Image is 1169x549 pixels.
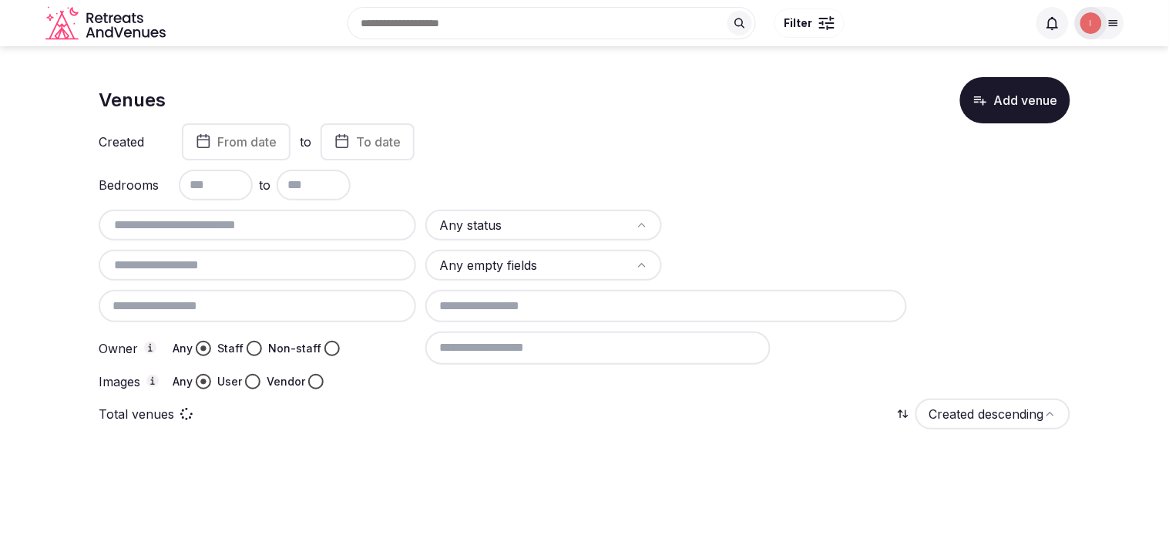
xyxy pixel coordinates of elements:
[784,15,813,31] span: Filter
[259,176,270,194] span: to
[182,123,291,160] button: From date
[99,179,160,191] label: Bedrooms
[99,406,174,423] p: Total venues
[144,342,156,354] button: Owner
[99,342,160,355] label: Owner
[217,341,244,356] label: Staff
[356,134,401,150] span: To date
[217,374,242,389] label: User
[99,375,160,389] label: Images
[321,123,415,160] button: To date
[45,6,169,41] svg: Retreats and Venues company logo
[300,133,311,150] label: to
[217,134,277,150] span: From date
[267,374,305,389] label: Vendor
[173,341,193,356] label: Any
[960,77,1070,123] button: Add venue
[146,375,159,387] button: Images
[45,6,169,41] a: Visit the homepage
[99,87,166,113] h1: Venues
[268,341,321,356] label: Non-staff
[1080,12,1102,34] img: Irene Gonzales
[99,136,160,148] label: Created
[173,374,193,389] label: Any
[774,8,845,38] button: Filter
